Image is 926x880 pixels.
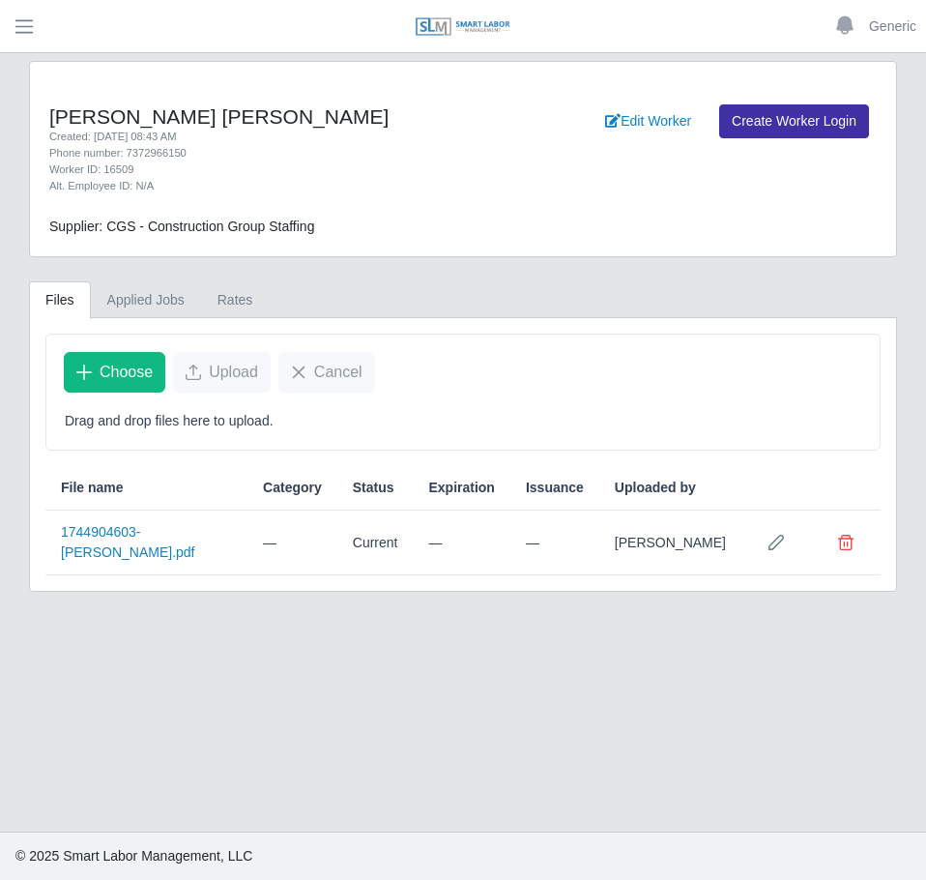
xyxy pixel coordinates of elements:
[615,478,696,498] span: Uploaded by
[91,281,201,319] a: Applied Jobs
[413,511,509,575] td: —
[599,511,741,575] td: [PERSON_NAME]
[29,281,91,319] a: Files
[337,511,414,575] td: Current
[510,511,599,575] td: —
[49,178,449,194] div: Alt. Employee ID: N/A
[64,352,165,393] button: Choose
[719,104,869,138] a: Create Worker Login
[49,161,449,178] div: Worker ID: 16509
[826,523,865,562] button: Delete file
[173,352,271,393] button: Upload
[209,361,258,384] span: Upload
[526,478,584,498] span: Issuance
[415,16,511,38] img: SLM Logo
[353,478,394,498] span: Status
[428,478,494,498] span: Expiration
[49,145,449,161] div: Phone number: 7372966150
[61,478,124,498] span: File name
[593,104,704,138] a: Edit Worker
[263,478,322,498] span: Category
[49,219,314,234] span: Supplier: CGS - Construction Group Staffing
[201,281,270,319] a: Rates
[247,511,337,575] td: —
[15,848,252,864] span: © 2025 Smart Labor Management, LLC
[278,352,375,393] button: Cancel
[757,523,796,562] button: Row Edit
[314,361,362,384] span: Cancel
[49,104,449,129] h4: [PERSON_NAME] [PERSON_NAME]
[61,524,195,560] a: 1744904603-[PERSON_NAME].pdf
[100,361,153,384] span: Choose
[869,16,916,37] a: Generic
[65,411,861,431] p: Drag and drop files here to upload.
[49,129,449,145] div: Created: [DATE] 08:43 AM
